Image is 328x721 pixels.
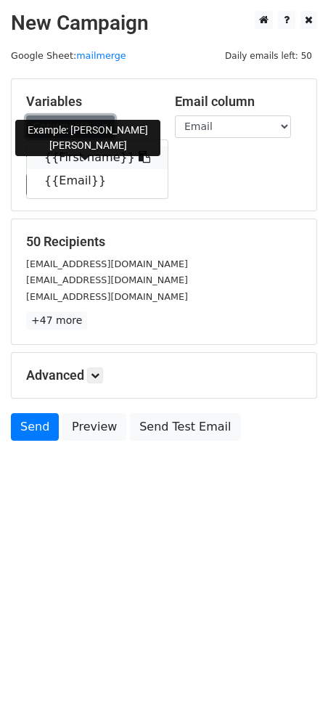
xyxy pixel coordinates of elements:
small: [EMAIL_ADDRESS][DOMAIN_NAME] [26,291,188,302]
div: Example: [PERSON_NAME] [PERSON_NAME] [15,120,160,156]
small: Google Sheet: [11,50,126,61]
a: Send Test Email [130,413,240,441]
small: [EMAIL_ADDRESS][DOMAIN_NAME] [26,274,188,285]
a: Daily emails left: 50 [220,50,317,61]
h2: New Campaign [11,11,317,36]
span: Daily emails left: 50 [220,48,317,64]
h5: 50 Recipients [26,234,302,250]
a: mailmerge [76,50,126,61]
a: +47 more [26,311,87,330]
a: Send [11,413,59,441]
iframe: Chat Widget [255,651,328,721]
a: {{Email}} [27,169,168,192]
h5: Variables [26,94,153,110]
h5: Advanced [26,367,302,383]
h5: Email column [175,94,302,110]
a: Preview [62,413,126,441]
small: [EMAIL_ADDRESS][DOMAIN_NAME] [26,258,188,269]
